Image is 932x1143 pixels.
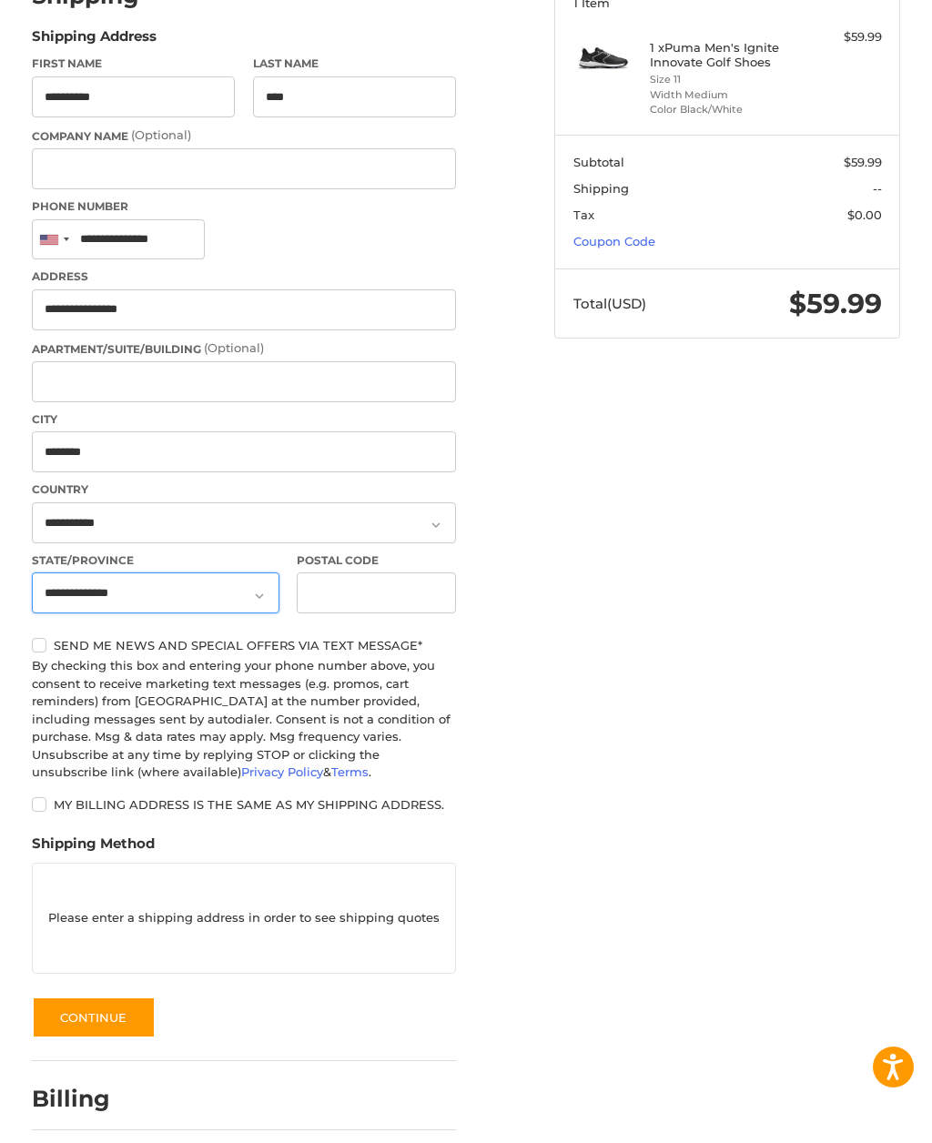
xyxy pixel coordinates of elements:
small: (Optional) [204,341,264,356]
legend: Shipping Address [32,27,157,56]
li: Color Black/White [650,103,800,118]
a: Terms [331,765,369,780]
label: Last Name [253,56,457,73]
span: Tax [573,208,594,223]
h2: Billing [32,1086,138,1114]
div: By checking this box and entering your phone number above, you consent to receive marketing text ... [32,658,457,783]
label: My billing address is the same as my shipping address. [32,798,457,813]
span: Shipping [573,182,629,197]
label: Phone Number [32,199,457,216]
div: United States: +1 [33,221,75,260]
label: State/Province [32,553,279,570]
label: City [32,412,457,429]
label: Company Name [32,127,457,146]
label: Apartment/Suite/Building [32,340,457,359]
li: Size 11 [650,73,800,88]
legend: Shipping Method [32,834,155,864]
label: Address [32,269,457,286]
span: -- [873,182,882,197]
span: Total (USD) [573,296,646,313]
span: $59.99 [844,156,882,170]
label: Country [32,482,457,499]
span: Subtotal [573,156,624,170]
a: Privacy Policy [241,765,323,780]
small: (Optional) [131,128,191,143]
label: Send me news and special offers via text message* [32,639,457,653]
a: Coupon Code [573,235,655,249]
label: Postal Code [297,553,456,570]
span: $0.00 [847,208,882,223]
div: $59.99 [805,29,882,47]
li: Width Medium [650,88,800,104]
button: Continue [32,997,156,1039]
label: First Name [32,56,236,73]
h4: 1 x Puma Men's Ignite Innovate Golf Shoes [650,41,800,71]
p: Please enter a shipping address in order to see shipping quotes [33,902,456,937]
span: $59.99 [789,288,882,321]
